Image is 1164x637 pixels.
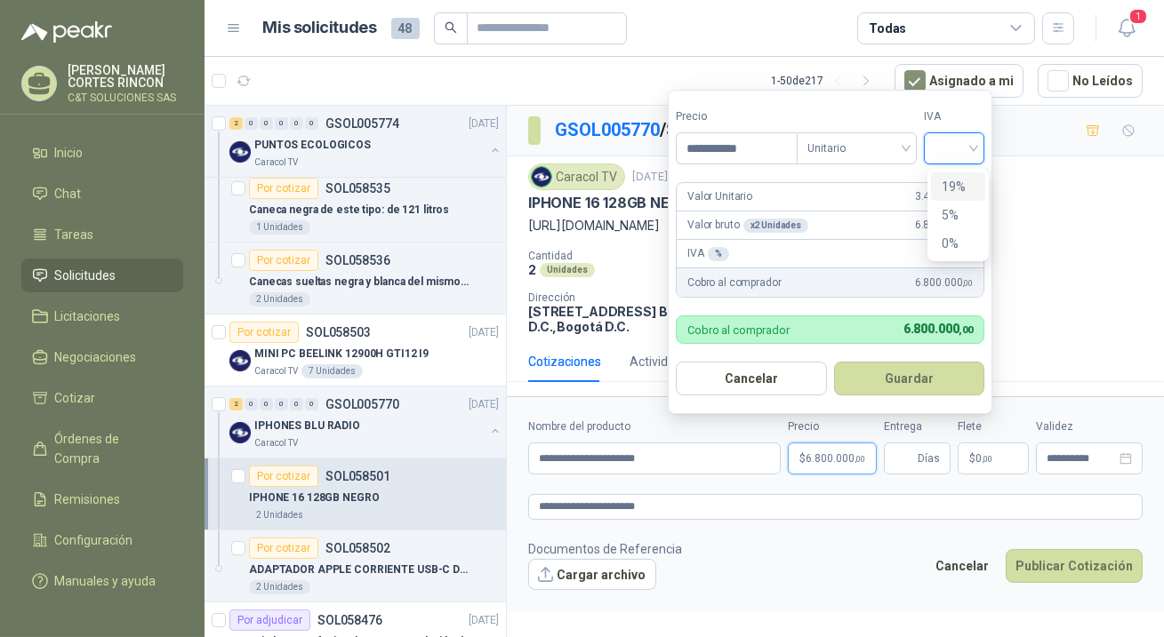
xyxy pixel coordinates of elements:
span: 48 [391,18,420,39]
a: GSOL005770 [555,119,660,140]
a: Por cotizarSOL058503[DATE] Company LogoMINI PC BEELINK 12900H GTI12 I9Caracol TV7 Unidades [205,315,506,386]
span: Tareas [55,225,94,244]
a: Por cotizarSOL058502ADAPTADOR APPLE CORRIENTE USB-C DE 20 W2 Unidades [205,530,506,602]
div: 0 [305,117,318,130]
span: ,00 [963,278,974,288]
a: Órdenes de Compra [21,422,183,475]
p: [DATE] [469,612,499,629]
div: 19% [931,172,985,201]
span: Remisiones [55,490,121,509]
div: 0 [260,117,273,130]
a: Remisiones [21,482,183,516]
p: Caracol TV [254,364,298,378]
a: Configuración [21,523,183,557]
div: Por cotizar [249,178,318,199]
p: Dirección [528,291,706,304]
span: ,00 [959,324,974,336]
div: 1 Unidades [249,220,310,235]
span: 6.800.000 [915,217,973,234]
div: 0 [245,117,258,130]
span: Negociaciones [55,347,137,367]
div: 5% [931,201,985,229]
span: Órdenes de Compra [55,429,166,468]
p: GSOL005774 [325,117,399,130]
div: 0% [931,229,985,258]
p: GSOL005770 [325,398,399,410]
a: 2 0 0 0 0 0 GSOL005770[DATE] Company LogoIPHONES BLU RADIOCaracol TV [229,394,502,450]
p: SOL058503 [306,326,371,338]
p: Caracol TV [254,155,298,170]
p: IPHONE 16 128GB NEGRO [249,490,379,506]
label: Flete [958,418,1029,435]
img: Company Logo [532,167,551,187]
label: Precio [676,108,797,125]
span: Chat [55,184,82,203]
div: Cotizaciones [528,352,601,371]
div: 7 Unidades [301,364,363,378]
a: Chat [21,177,183,211]
p: IPHONE 16 128GB NEGRO [528,194,700,212]
p: SOL058476 [317,614,382,626]
button: Guardar [834,362,985,395]
p: [DATE] [632,169,668,186]
span: $ [969,453,975,464]
div: 0 [245,398,258,410]
p: Caneca negra de este tipo: de 121 litros [249,202,449,219]
div: 0 [275,398,288,410]
span: Solicitudes [55,266,116,285]
p: ADAPTADOR APPLE CORRIENTE USB-C DE 20 W [249,561,470,578]
div: 0 [275,117,288,130]
span: Configuración [55,530,133,550]
img: Company Logo [229,422,251,443]
a: 2 0 0 0 0 0 GSOL005774[DATE] Company LogoPUNTOS ECOLOGICOSCaracol TV [229,113,502,170]
button: Cargar archivo [528,559,656,591]
div: Todas [869,19,906,38]
div: 0 [305,398,318,410]
a: Por cotizarSOL058535Caneca negra de este tipo: de 121 litros1 Unidades [205,171,506,243]
button: Publicar Cotización [1006,549,1143,583]
p: Documentos de Referencia [528,539,682,559]
div: Por cotizar [229,322,299,343]
div: Por adjudicar [229,609,310,631]
p: Caracol TV [254,436,298,450]
p: MINI PC BEELINK 12900H GTI12 I9 [254,346,429,362]
p: 2 [528,262,536,277]
span: search [445,21,457,34]
a: Por cotizarSOL058536Canecas sueltas negra y blanca del mismo tipo 50-60 litros.2 Unidades [205,243,506,315]
p: IPHONES BLU RADIO [254,418,360,434]
a: Cotizar [21,381,183,415]
a: Inicio [21,136,183,170]
p: Cantidad [528,250,743,262]
span: 6.800.000 [806,453,865,464]
p: [DATE] [469,115,499,132]
img: Company Logo [229,141,251,163]
p: $ 0,00 [958,442,1029,474]
p: $6.800.000,00 [788,442,877,474]
div: x 2 Unidades [743,219,809,233]
label: IVA [924,108,984,125]
p: [DATE] [469,396,499,413]
div: 19% [942,177,975,196]
p: PUNTOS ECOLOGICOS [254,137,371,154]
p: [STREET_ADDRESS] Bogotá D.C. , Bogotá D.C. [528,304,706,334]
span: Inicio [55,143,84,163]
div: 0% [942,234,975,253]
p: [DATE] [469,324,499,341]
label: Precio [788,418,877,435]
p: Valor bruto [687,217,808,234]
label: Validez [1036,418,1143,435]
img: Company Logo [229,350,251,371]
a: Por cotizarSOL058501IPHONE 16 128GB NEGRO2 Unidades [205,458,506,530]
div: 0 [260,398,273,410]
p: SOL058501 [325,470,390,482]
div: Actividad [630,352,682,371]
span: Días [918,443,940,474]
p: / SOL058501 [555,116,760,144]
div: Unidades [540,263,595,277]
button: Asignado a mi [895,64,1024,98]
span: Unitario [807,135,906,162]
p: SOL058536 [325,254,390,267]
div: 0 [290,398,303,410]
div: 2 Unidades [249,292,310,307]
button: No Leídos [1038,64,1143,98]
